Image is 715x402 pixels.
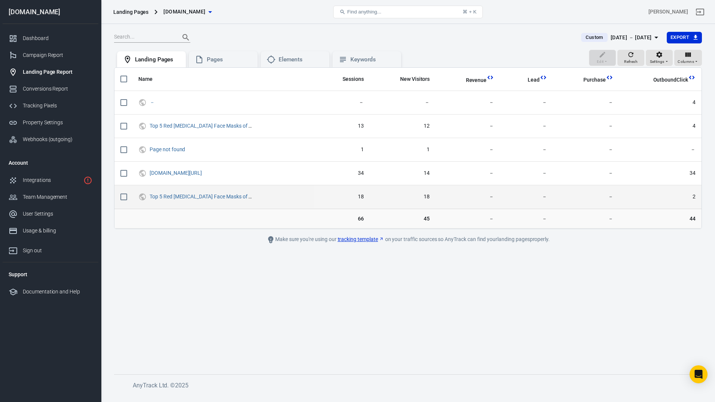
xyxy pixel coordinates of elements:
[3,189,98,205] a: Team Management
[207,56,252,64] div: Pages
[690,365,708,383] div: Open Intercom Messenger
[528,76,540,84] span: Lead
[506,122,547,130] span: －
[150,146,185,152] a: Page not found
[3,265,98,283] li: Support
[559,99,613,106] span: －
[150,100,156,105] span: －
[646,50,673,66] button: Settings
[506,146,547,153] span: －
[347,9,381,15] span: Find anything...
[3,154,98,172] li: Account
[23,227,92,235] div: Usage & billing
[506,170,547,177] span: －
[23,176,80,184] div: Integrations
[442,170,494,177] span: －
[3,239,98,259] a: Sign out
[163,7,205,16] span: thetrustedshopper.com
[574,76,606,84] span: Purchase
[113,8,148,16] div: Landing Pages
[625,170,696,177] span: 34
[133,381,694,390] h6: AnyTrack Ltd. © 2025
[442,122,494,130] span: －
[559,215,613,222] span: －
[138,145,147,154] svg: UTM & Web Traffic
[442,215,494,222] span: －
[23,119,92,127] div: Property Settings
[333,6,483,18] button: Find anything...⌘ + K
[3,205,98,222] a: User Settings
[138,122,147,131] svg: UTM & Web Traffic
[688,74,696,81] svg: This column is calculated from AnyTrack real-time data
[466,77,487,84] span: Revenue
[376,146,430,153] span: 1
[23,102,92,110] div: Tracking Pixels
[506,99,547,106] span: －
[320,122,363,130] span: 13
[442,99,494,106] span: －
[606,74,613,81] svg: This column is calculated from AnyTrack real-time data
[150,170,202,176] a: [DOMAIN_NAME][URL]
[23,85,92,93] div: Conversions Report
[160,5,214,19] button: [DOMAIN_NAME]
[648,8,688,16] div: Account id: XkYO6gt3
[150,194,309,200] a: Top 5 Red [MEDICAL_DATA] Face Masks of 2025 … That Actually Work
[540,74,547,81] svg: This column is calculated from AnyTrack real-time data
[23,288,92,296] div: Documentation and Help
[463,9,476,15] div: ⌘ + K
[667,32,702,43] button: Export
[177,28,195,46] button: Search
[320,193,363,201] span: 18
[3,114,98,131] a: Property Settings
[559,170,613,177] span: －
[138,169,147,178] svg: UTM & Web Traffic
[114,33,174,42] input: Search...
[617,50,644,66] button: Refresh
[466,76,487,85] span: Total revenue calculated by AnyTrack.
[674,50,702,66] button: Columns
[625,99,696,106] span: 4
[611,33,652,42] div: [DATE] － [DATE]
[23,51,92,59] div: Campaign Report
[583,34,606,41] span: Custom
[376,99,430,106] span: －
[23,34,92,42] div: Dashboard
[320,146,363,153] span: 1
[3,47,98,64] a: Campaign Report
[559,146,613,153] span: －
[390,76,430,83] span: New Visitors
[653,76,688,84] span: OutboundClick
[625,122,696,130] span: 4
[83,176,92,185] svg: 1 networks not verified yet
[138,98,147,107] svg: UTM & Web Traffic
[506,193,547,201] span: －
[23,210,92,218] div: User Settings
[138,76,153,83] span: Name
[150,99,155,105] a: －
[625,146,696,153] span: －
[518,76,540,84] span: Lead
[333,76,364,83] span: Sessions
[583,76,606,84] span: Purchase
[320,99,363,106] span: －
[3,97,98,114] a: Tracking Pixels
[3,9,98,15] div: [DOMAIN_NAME]
[559,193,613,201] span: －
[3,64,98,80] a: Landing Page Report
[3,30,98,47] a: Dashboard
[114,68,702,229] div: scrollable content
[350,56,395,64] div: Keywords
[150,170,203,176] span: thetrustedshopper.com/
[138,192,147,201] svg: UTM & Web Traffic
[487,74,494,81] svg: This column is calculated from AnyTrack real-time data
[320,170,363,177] span: 34
[23,247,92,255] div: Sign out
[138,76,162,83] span: Name
[506,215,547,222] span: －
[678,58,694,65] span: Columns
[575,31,666,44] button: Custom[DATE] － [DATE]
[442,193,494,201] span: －
[625,215,696,222] span: 44
[456,76,487,85] span: Total revenue calculated by AnyTrack.
[691,3,709,21] a: Sign out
